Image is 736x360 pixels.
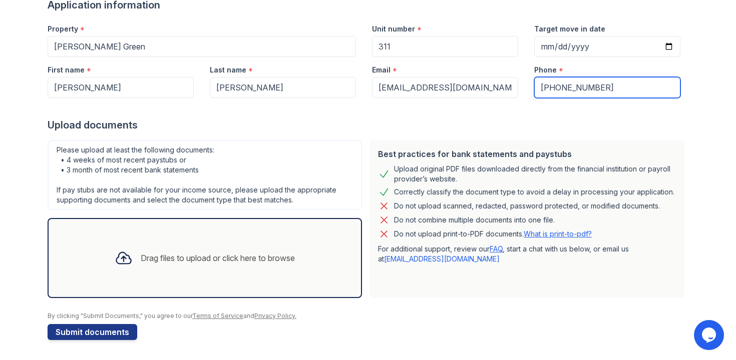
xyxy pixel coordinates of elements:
[48,24,78,34] label: Property
[394,214,555,226] div: Do not combine multiple documents into one file.
[394,229,592,239] p: Do not upload print-to-PDF documents.
[694,320,726,350] iframe: chat widget
[394,164,676,184] div: Upload original PDF files downloaded directly from the financial institution or payroll provider’...
[48,65,85,75] label: First name
[378,148,676,160] div: Best practices for bank statements and paystubs
[48,312,688,320] div: By clicking "Submit Documents," you agree to our and
[394,186,674,198] div: Correctly classify the document type to avoid a delay in processing your application.
[192,312,243,319] a: Terms of Service
[384,254,500,263] a: [EMAIL_ADDRESS][DOMAIN_NAME]
[48,324,137,340] button: Submit documents
[534,65,557,75] label: Phone
[524,229,592,238] a: What is print-to-pdf?
[254,312,296,319] a: Privacy Policy.
[372,65,391,75] label: Email
[372,24,415,34] label: Unit number
[48,118,688,132] div: Upload documents
[490,244,503,253] a: FAQ
[534,24,605,34] label: Target move in date
[141,252,295,264] div: Drag files to upload or click here to browse
[48,140,362,210] div: Please upload at least the following documents: • 4 weeks of most recent paystubs or • 3 month of...
[378,244,676,264] p: For additional support, review our , start a chat with us below, or email us at
[210,65,246,75] label: Last name
[394,200,660,212] div: Do not upload scanned, redacted, password protected, or modified documents.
